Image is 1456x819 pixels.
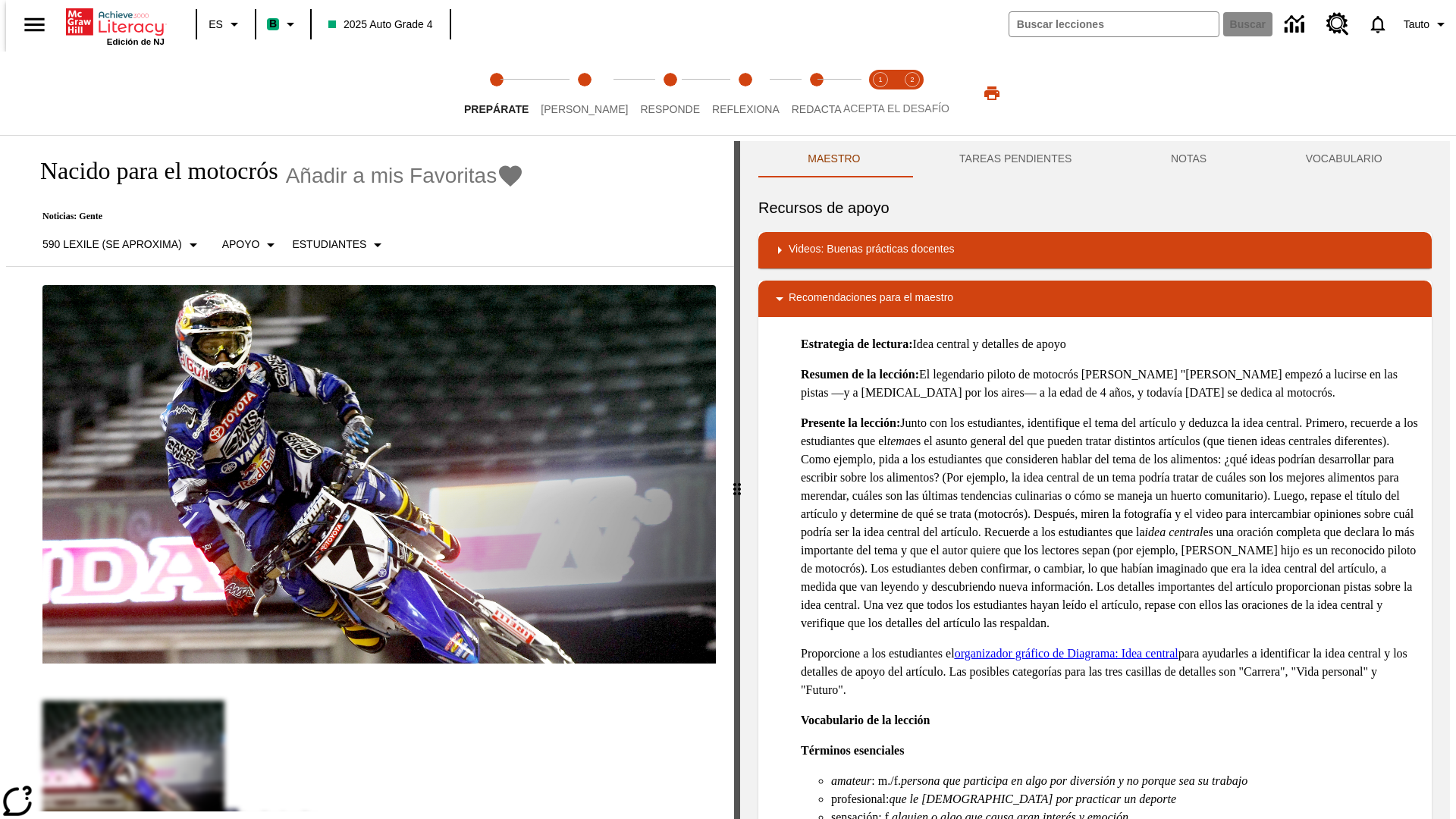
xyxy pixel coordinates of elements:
button: Responde step 3 of 5 [628,52,712,135]
button: Maestro [758,141,910,177]
button: VOCABULARIO [1256,141,1432,177]
button: Imprimir [968,80,1016,107]
a: Centro de información [1276,4,1317,45]
span: [PERSON_NAME] [541,103,628,115]
span: Prepárate [464,103,529,115]
span: ACEPTA EL DESAFÍO [843,102,949,115]
span: B [269,14,277,33]
div: activity [740,141,1450,819]
button: Redacta step 5 of 5 [780,52,854,135]
button: TAREAS PENDIENTES [910,141,1122,177]
li: profesional: [831,790,1420,808]
button: Acepta el desafío lee step 1 of 2 [858,52,902,135]
div: Recomendaciones para el maestro [758,281,1432,317]
strong: Presente la lección: [801,416,900,429]
em: que le [DEMOGRAPHIC_DATA] por practicar un deporte [889,792,1176,805]
button: Lee step 2 of 5 [529,52,640,135]
button: Abrir el menú lateral [12,2,57,47]
text: 2 [910,76,914,83]
span: Tauto [1404,17,1429,33]
strong: Estrategia de lectura: [801,337,913,350]
p: Apoyo [222,237,260,253]
div: Instructional Panel Tabs [758,141,1432,177]
span: Añadir a mis Favoritas [286,164,497,188]
span: Redacta [792,103,842,115]
a: Centro de recursos, Se abrirá en una pestaña nueva. [1317,4,1358,45]
em: persona que participa en algo por diversión y no porque sea su trabajo [901,774,1247,787]
em: amateur [831,774,871,787]
div: reading [6,141,734,811]
button: Reflexiona step 4 of 5 [700,52,792,135]
li: : m./f. [831,772,1420,790]
em: idea central [1145,526,1203,538]
button: Seleccione Lexile, 590 Lexile (Se aproxima) [36,231,209,259]
button: NOTAS [1122,141,1257,177]
div: Pulsa la tecla de intro o la barra espaciadora y luego presiona las flechas de derecha e izquierd... [734,141,740,819]
a: Notificaciones [1358,5,1398,44]
button: Perfil/Configuración [1398,11,1456,38]
strong: Términos esenciales [801,744,904,757]
h1: Nacido para el motocrós [24,157,278,185]
span: 2025 Auto Grade 4 [328,17,433,33]
span: ES [209,17,223,33]
text: 1 [878,76,882,83]
button: Boost El color de la clase es verde menta. Cambiar el color de la clase. [261,11,306,38]
button: Lenguaje: ES, Selecciona un idioma [202,11,250,38]
input: Buscar campo [1009,12,1219,36]
p: 590 Lexile (Se aproxima) [42,237,182,253]
h6: Recursos de apoyo [758,196,1432,220]
p: Idea central y detalles de apoyo [801,335,1420,353]
img: El corredor de motocrós James Stewart vuela por los aires en su motocicleta de montaña [42,285,716,664]
strong: Vocabulario de la lección [801,714,930,726]
button: Acepta el desafío contesta step 2 of 2 [890,52,934,135]
button: Añadir a mis Favoritas - Nacido para el motocrós [286,162,525,189]
button: Prepárate step 1 of 5 [452,52,541,135]
em: tema [887,435,911,447]
span: Reflexiona [712,103,780,115]
a: organizador gráfico de Diagrama: Idea central [955,647,1178,660]
button: Seleccionar estudiante [286,231,393,259]
button: Tipo de apoyo, Apoyo [216,231,287,259]
p: El legendario piloto de motocrós [PERSON_NAME] "[PERSON_NAME] empezó a lucirse en las pistas —y a... [801,366,1420,402]
p: Proporcione a los estudiantes el para ayudarles a identificar la idea central y los detalles de a... [801,645,1420,699]
p: Junto con los estudiantes, identifique el tema del artículo y deduzca la idea central. Primero, r... [801,414,1420,632]
p: Videos: Buenas prácticas docentes [789,241,954,259]
span: Responde [640,103,700,115]
p: Estudiantes [292,237,366,253]
strong: Resumen de la lección: [801,368,919,381]
span: Edición de NJ [107,37,165,46]
div: Portada [66,5,165,46]
p: Noticias: Gente [24,211,524,222]
p: Recomendaciones para el maestro [789,290,953,308]
div: Videos: Buenas prácticas docentes [758,232,1432,268]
